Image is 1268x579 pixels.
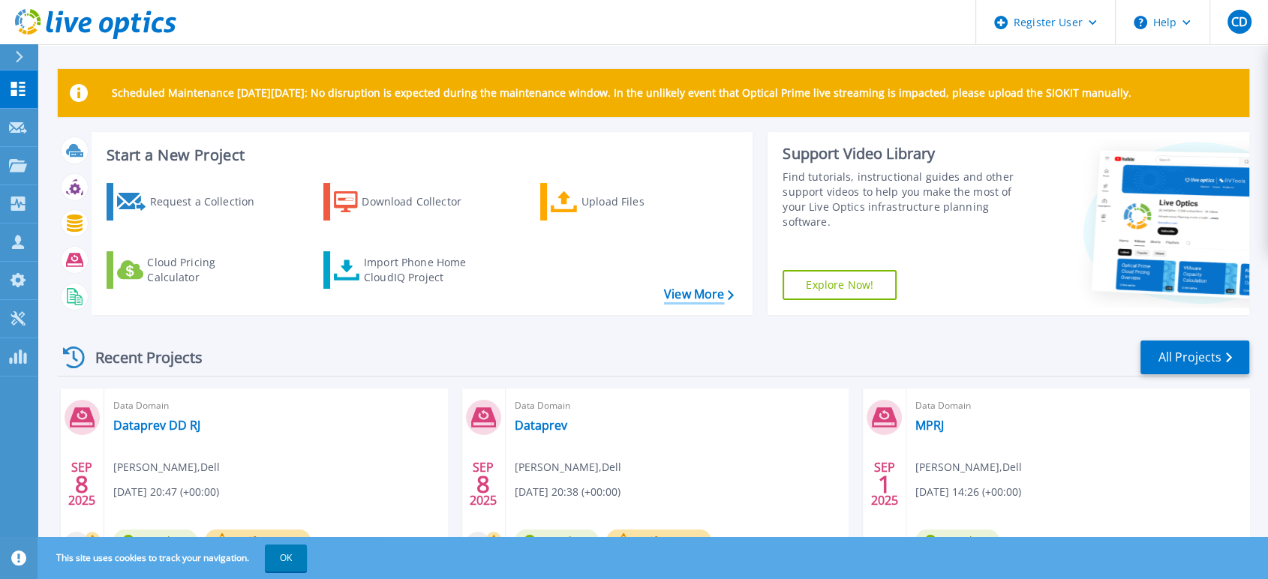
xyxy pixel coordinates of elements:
[113,459,220,475] span: [PERSON_NAME] , Dell
[783,169,1026,229] div: Find tutorials, instructional guides and other support videos to help you make the most of your L...
[915,418,944,433] a: MPRJ
[1140,340,1249,374] a: All Projects
[68,457,96,511] div: SEP 2025
[915,397,1240,414] span: Data Domain
[41,544,307,571] span: This site uses cookies to track your navigation.
[664,287,734,301] a: View More
[107,183,274,220] a: Request a Collection
[915,529,999,552] span: Complete
[205,529,311,552] button: Verify Owner
[515,459,621,475] span: [PERSON_NAME] , Dell
[915,459,1022,475] span: [PERSON_NAME] , Dell
[58,339,223,376] div: Recent Projects
[515,529,599,552] span: Complete
[113,418,200,433] a: Dataprev DD RJ
[113,484,219,500] span: [DATE] 20:47 (+00:00)
[107,147,733,163] h3: Start a New Project
[606,529,712,552] button: Verify Owner
[783,144,1026,163] div: Support Video Library
[149,187,269,217] div: Request a Collection
[469,457,497,511] div: SEP 2025
[113,397,438,414] span: Data Domain
[112,87,1131,99] p: Scheduled Maintenance [DATE][DATE]: No disruption is expected during the maintenance window. In t...
[540,183,708,220] a: Upload Files
[113,529,197,552] span: Complete
[870,457,899,511] div: SEP 2025
[265,544,307,571] button: OK
[1230,16,1247,28] span: CD
[515,397,840,414] span: Data Domain
[323,183,491,220] a: Download Collector
[915,484,1021,500] span: [DATE] 14:26 (+00:00)
[364,255,481,285] div: Import Phone Home CloudIQ Project
[581,187,702,217] div: Upload Files
[107,251,274,289] a: Cloud Pricing Calculator
[75,478,89,490] span: 8
[515,418,567,433] a: Dataprev
[878,478,891,490] span: 1
[515,484,620,500] span: [DATE] 20:38 (+00:00)
[783,270,897,300] a: Explore Now!
[147,255,267,285] div: Cloud Pricing Calculator
[362,187,482,217] div: Download Collector
[476,478,490,490] span: 8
